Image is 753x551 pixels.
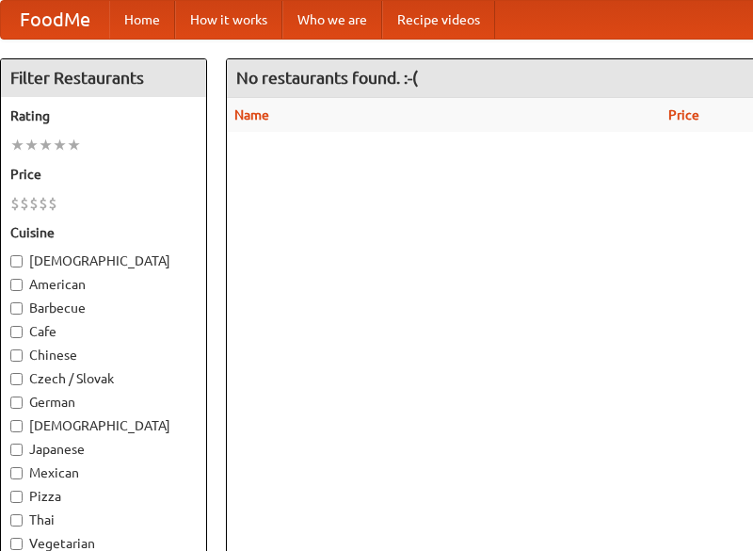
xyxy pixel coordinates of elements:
li: $ [29,193,39,214]
ng-pluralize: No restaurants found. :-( [236,69,418,87]
li: $ [10,193,20,214]
input: American [10,279,23,291]
li: ★ [24,135,39,155]
h5: Cuisine [10,223,197,242]
li: $ [39,193,48,214]
h4: Filter Restaurants [1,59,206,97]
label: Czech / Slovak [10,369,197,388]
input: Vegetarian [10,538,23,550]
label: Cafe [10,322,197,341]
input: Cafe [10,326,23,338]
li: $ [20,193,29,214]
a: Home [109,1,175,39]
label: Pizza [10,487,197,506]
label: Mexican [10,463,197,482]
input: German [10,397,23,409]
input: Thai [10,514,23,527]
label: American [10,275,197,294]
a: FoodMe [1,1,109,39]
label: [DEMOGRAPHIC_DATA] [10,251,197,270]
h5: Price [10,165,197,184]
li: ★ [39,135,53,155]
input: Mexican [10,467,23,479]
input: [DEMOGRAPHIC_DATA] [10,420,23,432]
li: ★ [53,135,67,155]
input: Czech / Slovak [10,373,23,385]
label: [DEMOGRAPHIC_DATA] [10,416,197,435]
a: Name [234,107,269,122]
label: Japanese [10,440,197,459]
input: Pizza [10,491,23,503]
label: Thai [10,510,197,529]
li: ★ [10,135,24,155]
label: Barbecue [10,299,197,317]
input: Japanese [10,444,23,456]
label: Chinese [10,346,197,365]
h5: Rating [10,106,197,125]
a: How it works [175,1,282,39]
li: $ [48,193,57,214]
input: Barbecue [10,302,23,315]
a: Who we are [282,1,382,39]
label: German [10,393,197,412]
input: Chinese [10,349,23,362]
input: [DEMOGRAPHIC_DATA] [10,255,23,267]
a: Price [668,107,699,122]
a: Recipe videos [382,1,495,39]
li: ★ [67,135,81,155]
